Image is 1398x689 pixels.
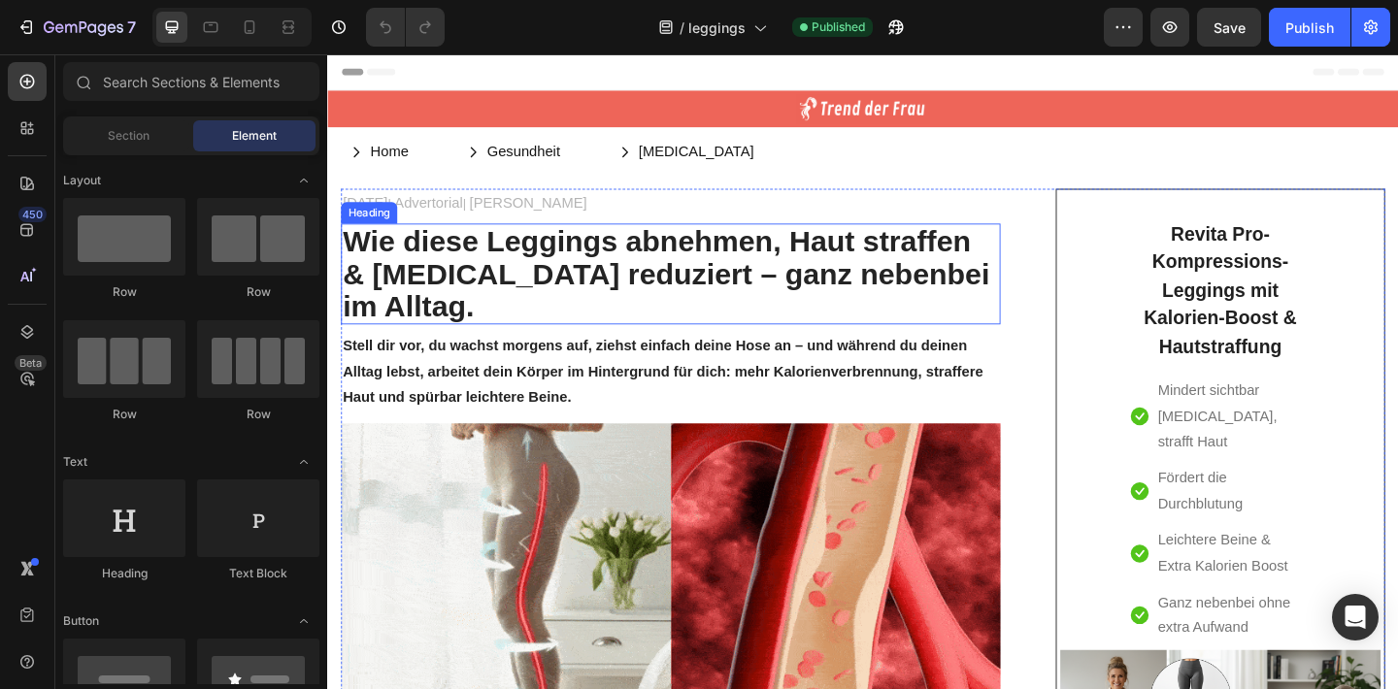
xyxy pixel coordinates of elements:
strong: bnehmen, Haut straffen & [MEDICAL_DATA] reduziert – ganz nebenbei im Alltag. [17,185,720,292]
p: 7 [127,16,136,39]
p: Ganz nebenbei ohne extra Aufwand [903,583,1066,640]
span: Save [1214,19,1246,36]
iframe: Design area [327,54,1398,689]
p: [DATE] Advertorial [PERSON_NAME] [17,148,283,177]
span: Toggle open [288,446,319,477]
button: 7 [8,8,145,47]
p: Leichtere Beine & Extra Kalorien Boost [903,515,1066,572]
span: / [680,17,684,38]
input: Search Sections & Elements [63,62,319,101]
div: 450 [18,207,47,222]
div: Undo/Redo [366,8,445,47]
div: Beta [15,355,47,371]
button: Publish [1269,8,1350,47]
button: Save [1197,8,1261,47]
span: Text [63,453,87,471]
span: Section [108,127,150,145]
div: Publish [1285,17,1334,38]
div: Row [197,406,319,423]
div: Open Intercom Messenger [1332,594,1379,640]
div: Text Block [197,565,319,582]
h2: Wie diese Leggings a [15,184,732,294]
span: | [65,154,69,170]
span: Toggle open [288,165,319,196]
span: Published [812,18,865,36]
span: | [147,154,150,170]
span: leggings [688,17,746,38]
div: Heading [18,164,72,181]
h2: Revita Pro- Kompressions-Leggings mit Kalorien-Boost & Hautstraffung [874,179,1068,336]
span: Element [232,127,277,145]
p: [MEDICAL_DATA] [339,93,464,121]
span: Layout [63,172,101,189]
p: Mindert sichtbar [MEDICAL_DATA], strafft Haut [903,352,1066,436]
p: Stell dir vor, du wachst morgens auf, ziehst einfach deine Hose an – und während du deinen Alltag... [17,304,730,387]
div: Row [197,283,319,301]
div: Row [63,283,185,301]
div: Row [63,406,185,423]
div: Heading [63,565,185,582]
span: Toggle open [288,606,319,637]
span: Button [63,612,99,630]
p: Fördert die Durchblutung [903,447,1066,504]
